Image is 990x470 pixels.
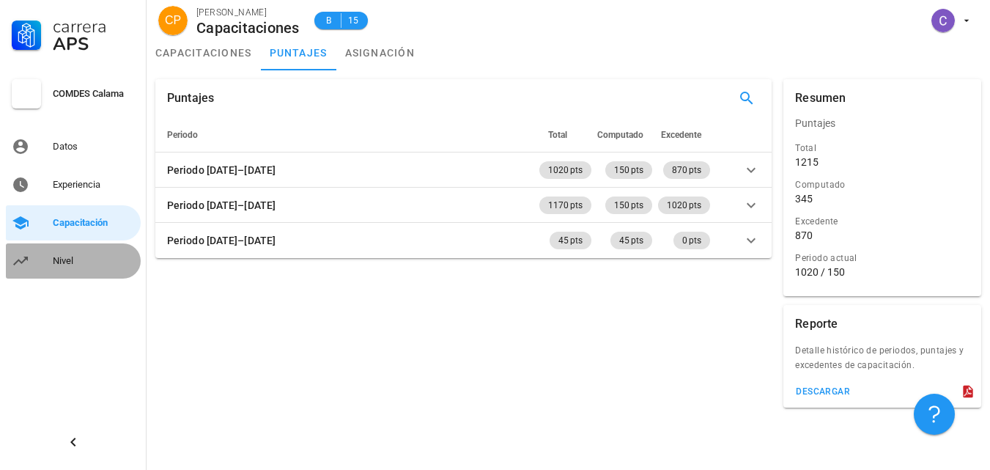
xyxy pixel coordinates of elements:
div: Periodo [DATE]–[DATE] [167,162,276,178]
a: capacitaciones [147,35,261,70]
div: Datos [53,141,135,153]
th: Periodo [155,117,536,153]
a: Datos [6,129,141,164]
span: 15 [347,13,359,28]
a: Experiencia [6,167,141,202]
span: 1020 pts [667,197,701,214]
div: descargar [795,386,850,397]
div: 1215 [795,155,819,169]
span: 45 pts [558,232,583,249]
span: 45 pts [619,232,643,249]
span: 0 pts [682,232,701,249]
div: avatar [931,9,955,32]
div: Detalle histórico de periodos, puntajes y excedentes de capacitación. [783,343,981,381]
a: Nivel [6,243,141,279]
a: Capacitación [6,205,141,240]
div: Periodo actual [795,251,969,265]
div: Periodo [DATE]–[DATE] [167,197,276,213]
div: Total [795,141,969,155]
span: 1170 pts [548,197,583,214]
div: [PERSON_NAME] [196,5,300,20]
div: Capacitación [53,217,135,229]
div: COMDES Calama [53,88,135,100]
div: Reporte [795,305,838,343]
div: Capacitaciones [196,20,300,36]
span: 870 pts [672,161,701,179]
div: Puntajes [167,79,214,117]
th: Computado [594,117,655,153]
span: Computado [597,130,643,140]
span: 150 pts [614,197,643,214]
th: Total [536,117,594,153]
span: Excedente [661,130,701,140]
div: Resumen [795,79,846,117]
span: CP [165,6,181,35]
div: Computado [795,177,969,192]
div: 345 [795,192,813,205]
div: Excedente [795,214,969,229]
div: Experiencia [53,179,135,191]
span: 1020 pts [548,161,583,179]
span: Periodo [167,130,198,140]
div: Periodo [DATE]–[DATE] [167,232,276,249]
button: descargar [789,381,856,402]
div: APS [53,35,135,53]
div: avatar [158,6,188,35]
th: Excedente [655,117,713,153]
span: Total [548,130,567,140]
span: B [323,13,335,28]
a: asignación [336,35,424,70]
div: 1020 / 150 [795,265,969,279]
span: 150 pts [614,161,643,179]
a: puntajes [261,35,336,70]
div: 870 [795,229,813,242]
div: Puntajes [783,106,981,141]
div: Carrera [53,18,135,35]
div: Nivel [53,255,135,267]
